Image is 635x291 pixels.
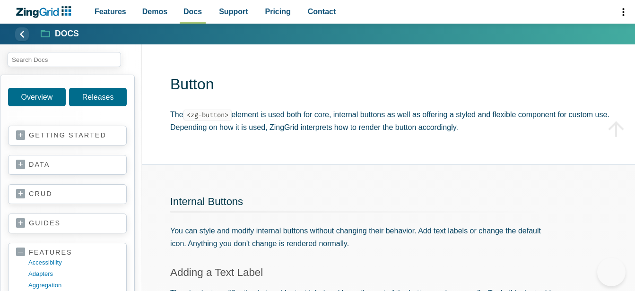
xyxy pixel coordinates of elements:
[597,258,626,286] iframe: Toggle Customer Support
[170,266,263,278] a: Adding a Text Label
[16,219,119,228] a: guides
[183,110,232,120] code: <zg-button>
[41,28,79,40] a: Docs
[142,5,167,18] span: Demos
[69,88,127,106] a: Releases
[16,248,119,257] a: features
[16,131,119,140] a: getting started
[183,5,202,18] span: Docs
[265,5,291,18] span: Pricing
[95,5,126,18] span: Features
[28,268,119,280] a: adapters
[170,75,620,96] h1: Button
[170,108,620,134] p: The element is used both for core, internal buttons as well as offering a styled and flexible com...
[170,196,243,207] a: Internal Buttons
[170,224,553,250] p: You can style and modify internal buttons without changing their behavior. Add text labels or cha...
[55,30,79,38] strong: Docs
[8,88,66,106] a: Overview
[16,160,119,170] a: data
[15,6,76,18] a: ZingChart Logo. Click to return to the homepage
[219,5,248,18] span: Support
[308,5,336,18] span: Contact
[8,52,121,67] input: search input
[28,257,119,268] a: accessibility
[16,189,119,199] a: crud
[28,280,119,291] a: aggregation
